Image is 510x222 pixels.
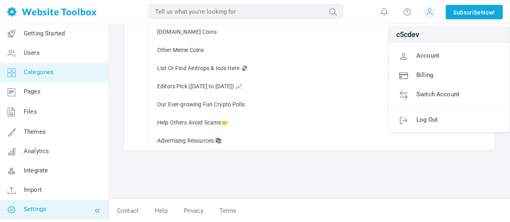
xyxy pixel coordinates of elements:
[481,8,495,17] span: Now!
[446,5,503,19] a: SubscribeNow!
[416,116,438,123] span: Log Out
[157,63,248,73] a: List Or Find Airdrops & Ico's Here 💸
[157,100,245,110] a: Our Ever-growing Fun Crypto Polls
[24,88,41,95] span: Pages
[389,66,510,85] a: Billing
[157,27,217,37] a: [DOMAIN_NAME] Coins
[24,186,42,193] span: Import
[396,31,419,38] span: c5cdev
[416,52,439,59] span: Account
[24,167,48,174] span: Integrate
[24,108,37,115] span: Files
[147,204,176,218] a: Help
[109,204,147,218] a: Contact
[416,90,459,98] span: Switch Account
[24,30,65,37] span: Getting Started
[157,81,242,91] a: Editors Pick ([DATE] to [DATE]) 📈
[211,204,237,218] a: Terms
[24,68,54,76] span: Categories
[176,204,211,218] a: Privacy
[157,136,222,146] a: Advertising Resources 📚
[24,128,46,135] span: Themes
[24,147,49,155] span: Analytics
[389,46,510,66] a: Account
[24,49,40,56] span: Users
[149,4,343,19] input: Tell us what you're looking for
[416,71,433,78] span: Billing
[24,205,46,213] span: Settings
[157,118,228,128] a: Help Others Avoid Scams🤝
[157,45,204,55] a: Other Meme Coins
